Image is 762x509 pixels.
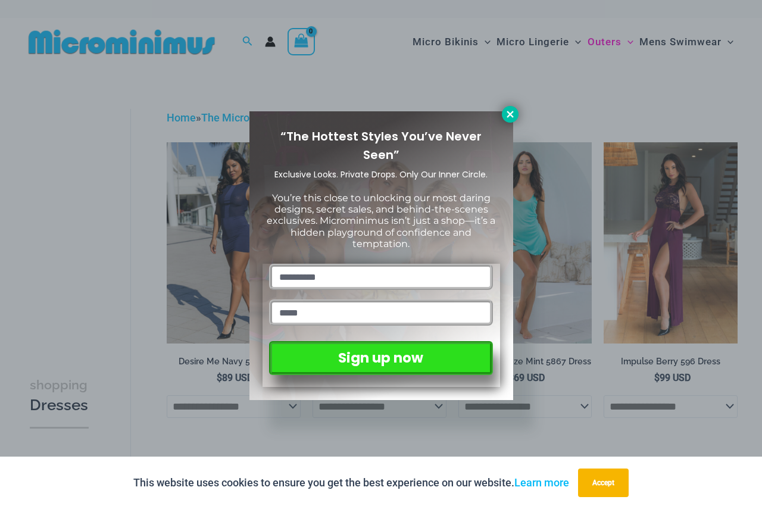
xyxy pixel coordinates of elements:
a: Learn more [514,476,569,489]
button: Accept [578,469,629,497]
button: Close [502,106,519,123]
span: You’re this close to unlocking our most daring designs, secret sales, and behind-the-scenes exclu... [267,192,495,249]
span: Exclusive Looks. Private Drops. Only Our Inner Circle. [274,168,488,180]
p: This website uses cookies to ensure you get the best experience on our website. [133,474,569,492]
button: Sign up now [269,341,492,375]
span: “The Hottest Styles You’ve Never Seen” [280,128,482,163]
